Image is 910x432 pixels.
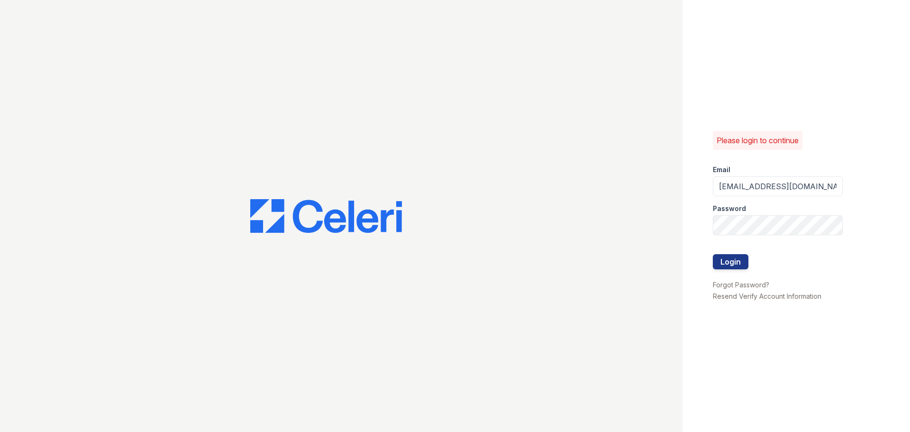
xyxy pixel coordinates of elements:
p: Please login to continue [717,135,799,146]
img: CE_Logo_Blue-a8612792a0a2168367f1c8372b55b34899dd931a85d93a1a3d3e32e68fde9ad4.png [250,199,402,233]
a: Forgot Password? [713,281,769,289]
label: Email [713,165,730,175]
label: Password [713,204,746,213]
button: Login [713,254,748,269]
a: Resend Verify Account Information [713,292,821,300]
